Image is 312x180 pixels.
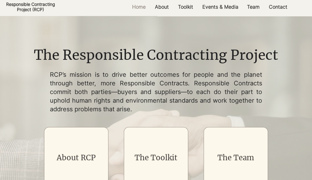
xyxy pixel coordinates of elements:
[31,46,281,65] h1: The Responsible Contracting Project
[6,2,55,12] a: Responsible ContractingProject (RCP)
[135,153,177,162] a: The Toolkit
[217,153,254,162] a: The Team
[57,153,96,162] a: About RCP
[50,70,262,113] p: RCP’s mission is to drive better outcomes for people and the planet through better, more Responsi...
